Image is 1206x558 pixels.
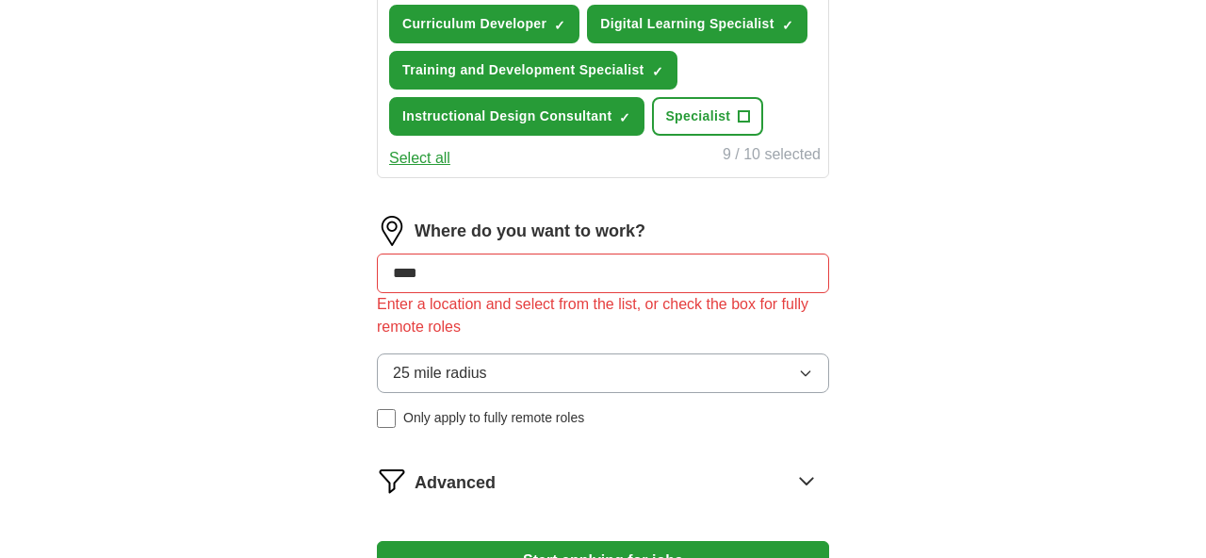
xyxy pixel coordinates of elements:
button: 25 mile radius [377,353,829,393]
img: filter [377,466,407,496]
div: Enter a location and select from the list, or check the box for fully remote roles [377,293,829,338]
span: 25 mile radius [393,362,487,385]
span: Curriculum Developer [402,14,546,34]
label: Where do you want to work? [415,219,645,244]
button: Training and Development Specialist✓ [389,51,677,90]
span: Advanced [415,470,496,496]
button: Instructional Design Consultant✓ [389,97,644,136]
img: location.png [377,216,407,246]
span: Only apply to fully remote roles [403,408,584,428]
span: Digital Learning Specialist [600,14,774,34]
button: Specialist [652,97,763,136]
span: ✓ [554,18,565,33]
span: Instructional Design Consultant [402,107,611,126]
div: 9 / 10 selected [723,143,821,170]
span: ✓ [652,64,663,79]
button: Digital Learning Specialist✓ [587,5,807,43]
input: Only apply to fully remote roles [377,409,396,428]
span: Specialist [665,107,730,126]
span: ✓ [619,110,630,125]
button: Curriculum Developer✓ [389,5,579,43]
span: ✓ [782,18,793,33]
span: Training and Development Specialist [402,60,644,80]
button: Select all [389,147,450,170]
